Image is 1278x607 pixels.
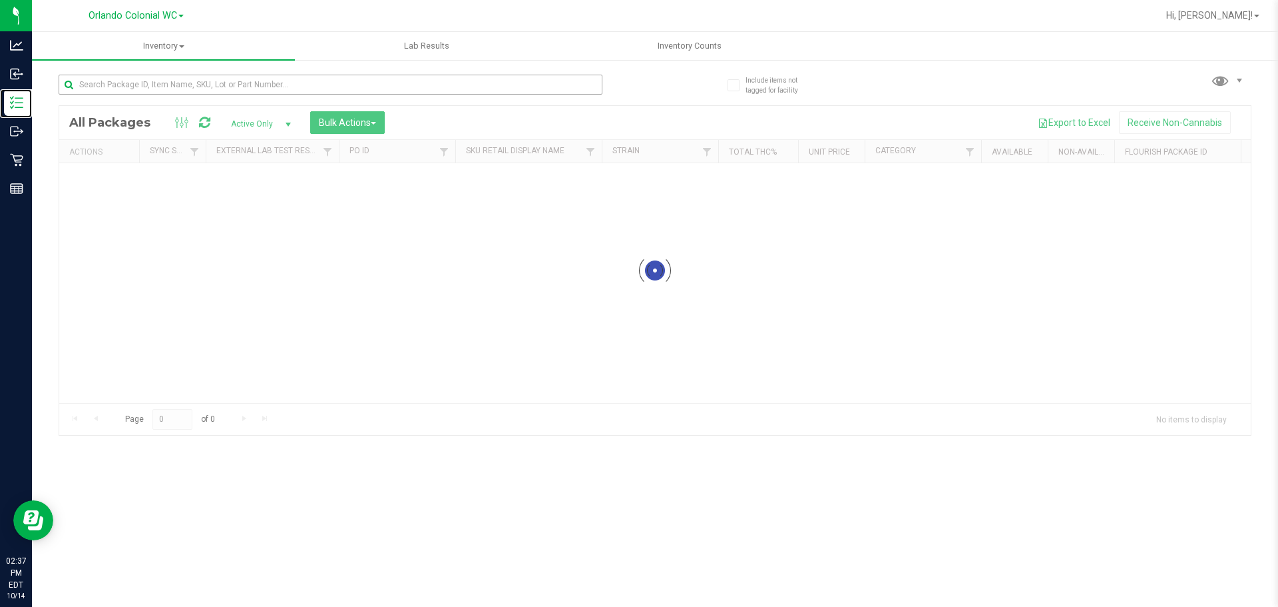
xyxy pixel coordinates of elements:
[745,75,812,95] span: Include items not tagged for facility
[13,500,53,540] iframe: Resource center
[59,75,602,95] input: Search Package ID, Item Name, SKU, Lot or Part Number...
[6,591,26,601] p: 10/14
[10,96,23,109] inline-svg: Inventory
[295,32,558,60] a: Lab Results
[32,40,295,52] span: Inventory
[386,40,467,52] span: Lab Results
[32,32,295,60] a: Inventory
[640,40,740,52] span: Inventory Counts
[10,182,23,195] inline-svg: Reports
[10,125,23,138] inline-svg: Outbound
[558,32,821,60] a: Inventory Counts
[6,555,26,591] p: 02:37 PM EDT
[10,67,23,81] inline-svg: Inbound
[89,10,177,21] span: Orlando Colonial WC
[1166,10,1253,21] span: Hi, [PERSON_NAME]!
[10,39,23,52] inline-svg: Analytics
[10,153,23,167] inline-svg: Retail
